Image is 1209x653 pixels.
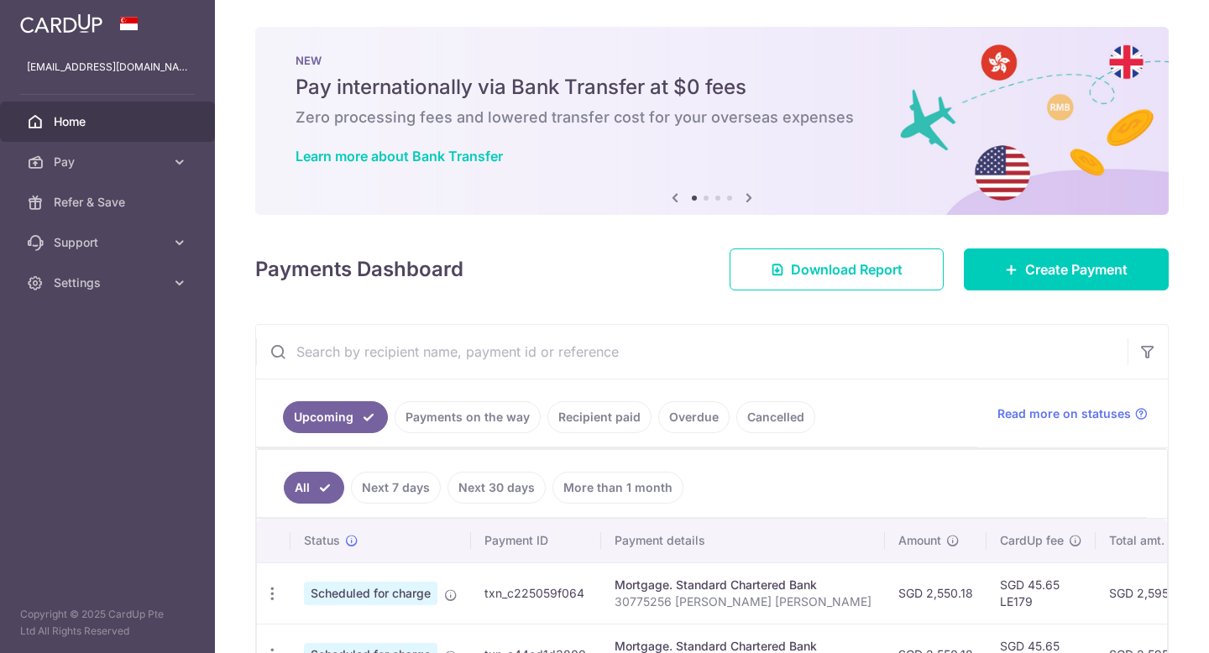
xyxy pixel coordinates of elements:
th: Payment details [601,519,885,562]
h6: Zero processing fees and lowered transfer cost for your overseas expenses [296,107,1128,128]
span: CardUp fee [1000,532,1064,549]
a: All [284,472,344,504]
img: Bank transfer banner [255,27,1169,215]
p: 30775256 [PERSON_NAME] [PERSON_NAME] [615,593,871,610]
a: Recipient paid [547,401,652,433]
a: Cancelled [736,401,815,433]
span: Create Payment [1025,259,1128,279]
td: SGD 45.65 LE179 [987,562,1096,624]
a: Learn more about Bank Transfer [296,148,503,165]
span: Support [54,234,165,251]
span: Download Report [791,259,903,279]
span: Status [304,532,340,549]
span: Home [54,113,165,130]
div: Mortgage. Standard Chartered Bank [615,577,871,593]
a: More than 1 month [552,472,683,504]
span: Read more on statuses [997,405,1131,422]
th: Payment ID [471,519,601,562]
a: Create Payment [964,248,1169,290]
span: Pay [54,154,165,170]
a: Next 7 days [351,472,441,504]
td: SGD 2,550.18 [885,562,987,624]
span: Settings [54,274,165,291]
a: Upcoming [283,401,388,433]
img: CardUp [20,13,102,34]
a: Payments on the way [395,401,541,433]
td: txn_c225059f064 [471,562,601,624]
p: [EMAIL_ADDRESS][DOMAIN_NAME] [27,59,188,76]
h5: Pay internationally via Bank Transfer at $0 fees [296,74,1128,101]
td: SGD 2,595.83 [1096,562,1201,624]
p: NEW [296,54,1128,67]
span: Refer & Save [54,194,165,211]
a: Overdue [658,401,730,433]
a: Next 30 days [447,472,546,504]
h4: Payments Dashboard [255,254,463,285]
span: Amount [898,532,941,549]
span: Scheduled for charge [304,582,437,605]
a: Read more on statuses [997,405,1148,422]
input: Search by recipient name, payment id or reference [256,325,1128,379]
a: Download Report [730,248,944,290]
span: Total amt. [1109,532,1165,549]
